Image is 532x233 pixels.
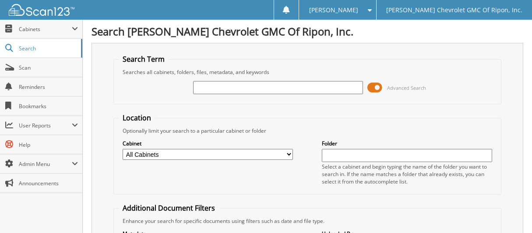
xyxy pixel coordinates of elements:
legend: Search Term [118,54,169,64]
iframe: Chat Widget [488,191,532,233]
div: Enhance your search for specific documents using filters such as date and file type. [118,217,496,225]
div: Select a cabinet and begin typing the name of the folder you want to search in. If the name match... [322,163,492,185]
span: Advanced Search [387,85,426,91]
div: Optionally limit your search to a particular cabinet or folder [118,127,496,134]
span: Announcements [19,180,78,187]
span: Scan [19,64,78,71]
span: Reminders [19,83,78,91]
span: Help [19,141,78,148]
span: Search [19,45,77,52]
label: Cabinet [123,140,293,147]
label: Folder [322,140,492,147]
span: User Reports [19,122,72,129]
img: scan123-logo-white.svg [9,4,74,16]
legend: Location [118,113,155,123]
span: [PERSON_NAME] Chevrolet GMC Of Ripon, Inc. [386,7,522,13]
legend: Additional Document Filters [118,203,219,213]
span: [PERSON_NAME] [309,7,358,13]
span: Admin Menu [19,160,72,168]
h1: Search [PERSON_NAME] Chevrolet GMC Of Ripon, Inc. [92,24,523,39]
div: Searches all cabinets, folders, files, metadata, and keywords [118,68,496,76]
span: Bookmarks [19,102,78,110]
span: Cabinets [19,25,72,33]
